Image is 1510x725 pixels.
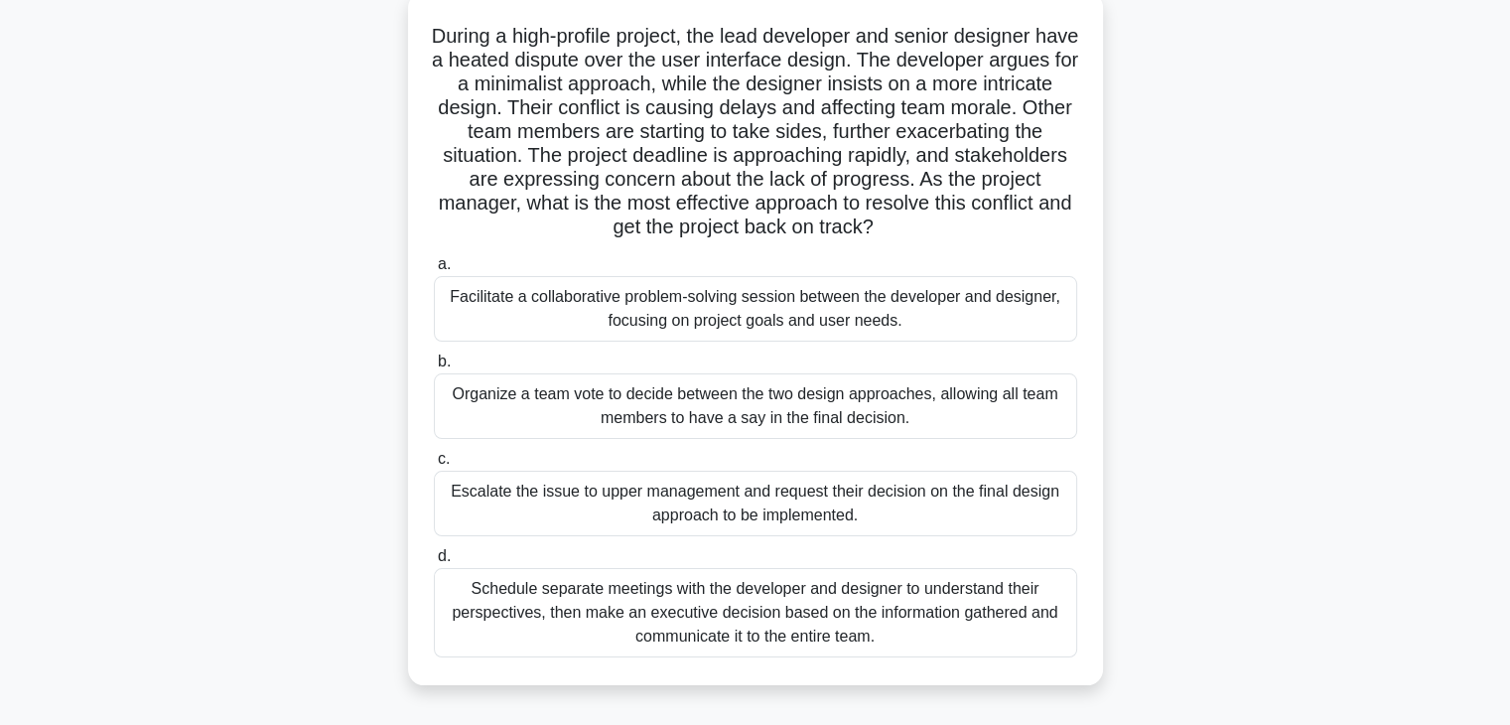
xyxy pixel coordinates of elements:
[438,255,451,272] span: a.
[434,471,1077,536] div: Escalate the issue to upper management and request their decision on the final design approach to...
[434,568,1077,657] div: Schedule separate meetings with the developer and designer to understand their perspectives, then...
[438,353,451,369] span: b.
[438,450,450,467] span: c.
[434,373,1077,439] div: Organize a team vote to decide between the two design approaches, allowing all team members to ha...
[434,276,1077,342] div: Facilitate a collaborative problem-solving session between the developer and designer, focusing o...
[432,24,1079,240] h5: During a high-profile project, the lead developer and senior designer have a heated dispute over ...
[438,547,451,564] span: d.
